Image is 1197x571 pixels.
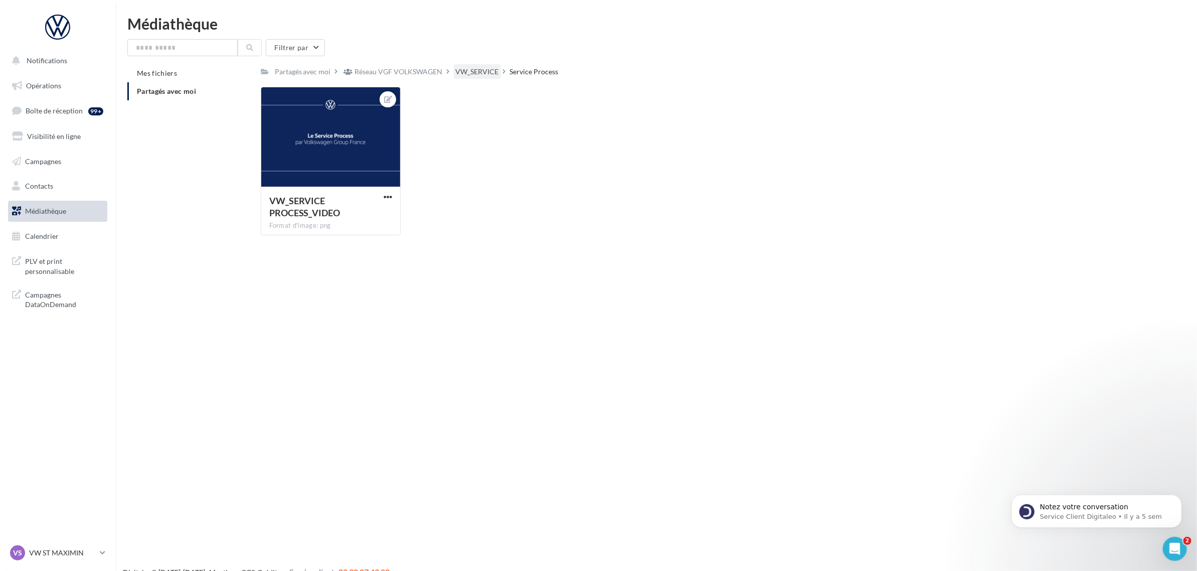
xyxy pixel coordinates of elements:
[25,182,53,190] span: Contacts
[137,87,196,95] span: Partagés avec moi
[25,207,66,215] span: Médiathèque
[27,56,67,65] span: Notifications
[996,474,1197,544] iframe: Intercom notifications message
[137,69,177,77] span: Mes fichiers
[8,543,107,562] a: VS VW ST MAXIMIN
[6,75,109,96] a: Opérations
[127,16,1185,31] div: Médiathèque
[6,176,109,197] a: Contacts
[6,284,109,314] a: Campagnes DataOnDemand
[355,67,443,77] div: Réseau VGF VOLKSWAGEN
[25,232,59,240] span: Calendrier
[456,67,499,77] div: VW_SERVICE
[1183,537,1191,545] span: 2
[6,50,105,71] button: Notifications
[6,226,109,247] a: Calendrier
[6,126,109,147] a: Visibilité en ligne
[6,151,109,172] a: Campagnes
[27,132,81,140] span: Visibilité en ligne
[1163,537,1187,561] iframe: Intercom live chat
[510,67,559,77] div: Service Process
[6,100,109,121] a: Boîte de réception99+
[26,106,83,115] span: Boîte de réception
[25,288,103,310] span: Campagnes DataOnDemand
[29,548,96,558] p: VW ST MAXIMIN
[269,195,340,218] span: VW_SERVICE PROCESS_VIDEO
[26,81,61,90] span: Opérations
[6,250,109,280] a: PLV et print personnalisable
[269,221,392,230] div: Format d'image: png
[275,67,331,77] div: Partagés avec moi
[25,157,61,165] span: Campagnes
[88,107,103,115] div: 99+
[6,201,109,222] a: Médiathèque
[266,39,325,56] button: Filtrer par
[25,254,103,276] span: PLV et print personnalisable
[13,548,22,558] span: VS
